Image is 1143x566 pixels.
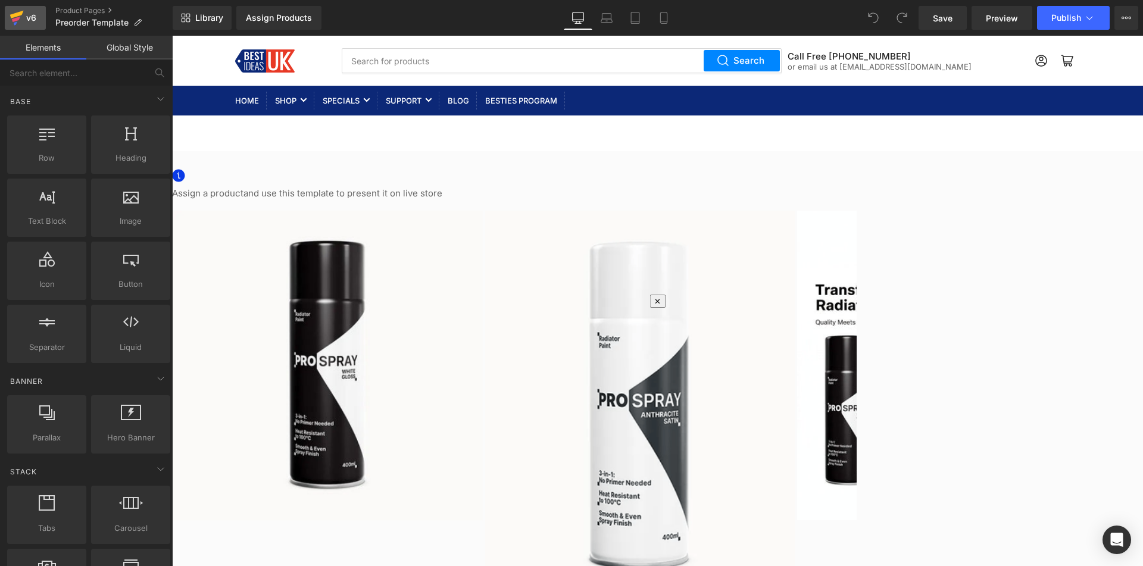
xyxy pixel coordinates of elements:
[616,26,800,36] p: or email us at [EMAIL_ADDRESS][DOMAIN_NAME]
[621,6,649,30] a: Tablet
[276,50,297,80] a: Blog
[11,522,83,534] span: Tabs
[5,6,46,30] a: v6
[95,215,167,227] span: Image
[95,278,167,290] span: Button
[9,376,44,387] span: Banner
[11,278,83,290] span: Icon
[11,152,83,164] span: Row
[86,36,173,60] a: Global Style
[592,6,621,30] a: Laptop
[890,6,914,30] button: Redo
[151,50,198,80] a: Specials
[95,341,167,354] span: Liquid
[55,18,129,27] span: Preorder Template
[170,12,610,37] input: Search for products
[95,431,167,444] span: Hero Banner
[1037,6,1110,30] button: Publish
[214,50,260,80] a: Support
[1114,6,1138,30] button: More
[861,6,885,30] button: Undo
[103,50,135,80] a: Shop
[95,522,167,534] span: Carousel
[986,12,1018,24] span: Preview
[1,175,311,484] img: Pro - Spray Radiator Paint - Best Ideas UK
[63,14,123,37] img: Best Ideas UK
[933,12,952,24] span: Save
[11,341,83,354] span: Separator
[9,96,32,107] span: Base
[1051,13,1081,23] span: Publish
[625,175,935,484] img: Pro - Spray Radiator Paint - Best Ideas UK
[246,13,312,23] div: Assign Products
[972,6,1032,30] a: Preview
[195,12,223,23] span: Library
[564,6,592,30] a: Desktop
[24,10,39,26] div: v6
[9,466,38,477] span: Stack
[11,215,83,227] span: Text Block
[477,259,494,272] button: Close
[1103,526,1131,554] div: Open Intercom Messenger
[532,15,607,35] button: Search
[55,6,173,15] a: Product Pages
[95,152,167,164] span: Heading
[313,50,385,80] a: Besties Program
[649,6,678,30] a: Mobile
[63,50,87,80] a: Home
[173,6,232,30] a: New Library
[11,431,83,444] span: Parallax
[616,15,739,26] div: Call Free [PHONE_NUMBER]‬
